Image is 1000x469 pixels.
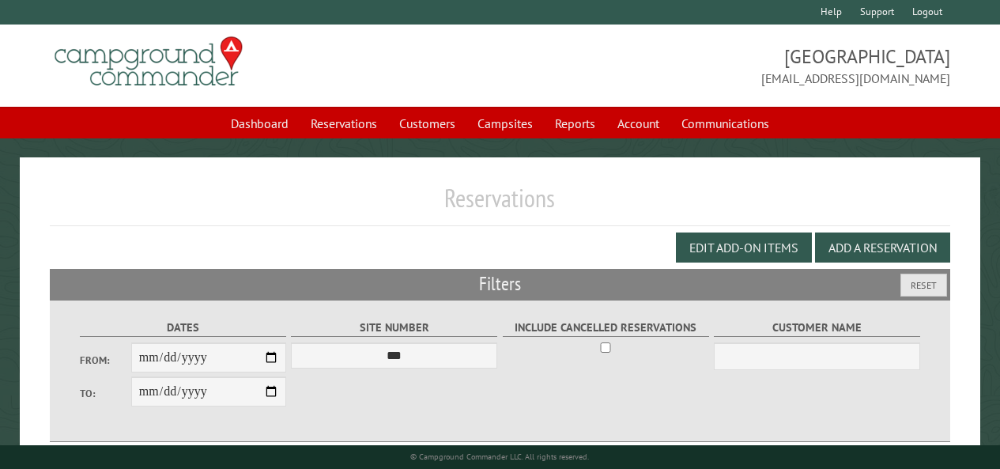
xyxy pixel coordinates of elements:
button: Reset [900,274,947,297]
button: Edit Add-on Items [676,233,812,263]
a: Communications [672,108,779,138]
label: Dates [80,319,286,337]
label: From: [80,353,131,368]
a: Account [608,108,669,138]
span: [GEOGRAPHIC_DATA] [EMAIL_ADDRESS][DOMAIN_NAME] [500,43,950,88]
a: Reservations [301,108,387,138]
h2: Filters [50,269,950,299]
img: Campground Commander [50,31,247,93]
h1: Reservations [50,183,950,226]
label: To: [80,386,131,401]
a: Customers [390,108,465,138]
label: Customer Name [714,319,920,337]
label: Include Cancelled Reservations [503,319,709,337]
button: Add a Reservation [815,233,950,263]
small: © Campground Commander LLC. All rights reserved. [410,452,589,462]
a: Dashboard [221,108,298,138]
a: Campsites [468,108,542,138]
a: Reports [545,108,605,138]
label: Site Number [291,319,497,337]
